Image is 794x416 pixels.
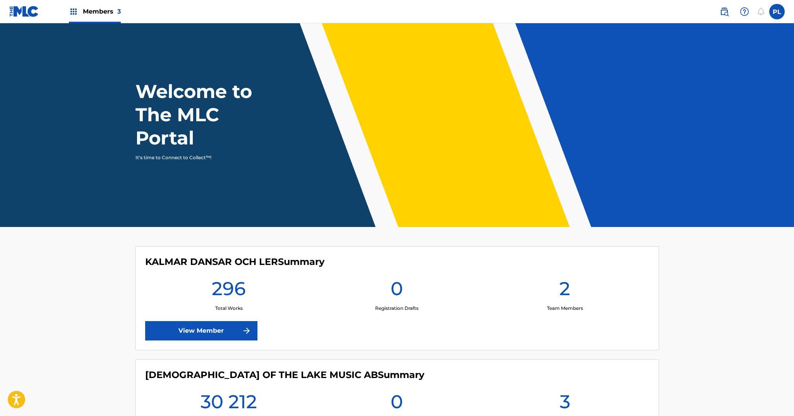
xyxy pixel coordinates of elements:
h1: 296 [212,277,246,305]
img: Top Rightsholders [69,7,78,16]
h1: 0 [391,277,403,305]
div: User Menu [769,4,785,19]
div: Help [737,4,752,19]
p: Total Works [215,305,243,312]
h4: KALMAR DANSAR OCH LER [145,256,324,268]
iframe: Chat Widget [755,379,794,416]
span: 3 [117,8,121,15]
div: Notifications [757,8,765,15]
img: MLC Logo [9,6,39,17]
span: Members [83,7,121,16]
h1: 2 [559,277,570,305]
p: Team Members [547,305,583,312]
img: search [720,7,729,16]
p: Registration Drafts [375,305,418,312]
p: It's time to Connect to Collect™! [135,154,270,161]
div: Chatt-widget [755,379,794,416]
img: help [740,7,749,16]
a: View Member [145,321,257,340]
h1: Welcome to The MLC Portal [135,80,280,150]
a: Public Search [717,4,732,19]
h4: LADY OF THE LAKE MUSIC AB [145,369,424,381]
img: f7272a7cc735f4ea7f67.svg [242,326,251,335]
